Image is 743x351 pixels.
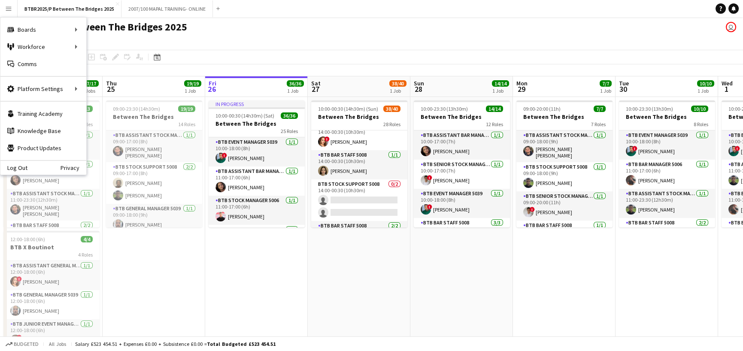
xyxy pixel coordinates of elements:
span: 19/19 [178,106,195,112]
span: 29 [515,84,528,94]
span: 4 Roles [78,251,93,258]
span: 10:00-00:30 (14h30m) (Sun) [318,106,378,112]
span: 38/40 [383,106,400,112]
h3: Between The Bridges [414,113,510,121]
app-job-card: 10:00-00:30 (14h30m) (Sun)38/40Between The Bridges28 Roles13:30-23:00 (9h30m)[PERSON_NAME]BTB Ass... [311,100,407,227]
span: 25 [105,84,117,94]
div: 1 Job [287,88,303,94]
app-card-role: BTB Assistant Stock Manager 50061/109:00-17:00 (8h)[PERSON_NAME] [PERSON_NAME] [106,130,202,162]
div: 1 Job [185,88,201,94]
a: Product Updates [0,139,86,157]
span: ! [17,276,22,281]
div: Platform Settings [0,80,86,97]
span: 17/17 [82,80,99,87]
span: 38/40 [389,80,406,87]
div: 1 Job [698,88,714,94]
a: Knowledge Base [0,122,86,139]
span: 7/7 [594,106,606,112]
app-card-role: BTB Event Manager 50391/110:00-18:00 (8h)![PERSON_NAME] [619,130,715,160]
span: 10/10 [697,80,714,87]
span: ! [427,175,432,180]
span: 12:00-18:00 (6h) [10,236,45,242]
app-card-role: BTB Assistant Stock Manager 50061/111:00-23:30 (12h30m)[PERSON_NAME] [PERSON_NAME] [3,189,100,221]
span: 8 Roles [694,121,708,127]
h1: BTBR2025/P Between The Bridges 2025 [7,21,187,33]
a: Privacy [61,164,86,171]
app-job-card: In progress10:00-00:30 (14h30m) (Sat)36/36Between The Bridges25 RolesBTB Event Manager 50391/110:... [209,100,305,227]
span: Budgeted [14,341,39,347]
app-job-card: 09:00-20:00 (11h)7/7Between The Bridges7 RolesBTB Assistant Stock Manager 50061/109:00-18:00 (9h)... [516,100,613,227]
app-card-role: BTB Stock support 50081/109:00-18:00 (9h)[PERSON_NAME] [516,162,613,191]
div: In progress [209,100,305,107]
span: Tue [619,79,629,87]
a: Log Out [0,164,27,171]
span: 14/14 [492,80,509,87]
span: 28 Roles [383,121,400,127]
span: 30 [618,84,629,94]
span: ! [735,146,740,151]
app-job-card: 10:00-23:30 (13h30m)10/10Between The Bridges8 RolesBTB Event Manager 50391/110:00-18:00 (8h)![PER... [619,100,715,227]
h3: Between The Bridges [516,113,613,121]
app-job-card: 10:00-23:30 (13h30m)14/14Between The Bridges12 RolesBTB Assistant Bar Manager 50061/110:00-17:00 ... [414,100,510,227]
span: Wed [722,79,733,87]
span: Mon [516,79,528,87]
h3: Between The Bridges [619,113,715,121]
span: 1 [720,84,733,94]
span: Total Budgeted £523 454.51 [207,341,276,347]
app-card-role: BTB Bar Staff 50083/310:30-17:30 (7h) [414,218,510,272]
span: 14 Roles [178,121,195,127]
button: BTBR2025/P Between The Bridges 2025 [18,0,121,17]
app-card-role: BTB Bar Staff 50081/1 [209,225,305,254]
span: ! [324,136,330,142]
div: 1 Job [492,88,509,94]
span: ! [530,207,535,212]
app-card-role: BTB Junior Event Manager 50391/112:00-18:00 (6h)![PERSON_NAME] [3,319,100,348]
span: 36/36 [281,112,298,119]
span: 4/4 [81,236,93,242]
div: Salary £523 454.51 + Expenses £0.00 + Subsistence £0.00 = [75,341,276,347]
span: Sun [414,79,424,87]
span: 10:00-23:30 (13h30m) [626,106,673,112]
app-card-role: BTB Assistant Bar Manager 50061/111:00-17:00 (6h)[PERSON_NAME] [209,166,305,196]
app-card-role: BTB Bar Staff 50082/2 [3,221,100,262]
span: 19/19 [184,80,201,87]
span: 09:00-23:30 (14h30m) [113,106,160,112]
span: 26 [207,84,216,94]
span: 36/36 [287,80,304,87]
div: Boards [0,21,86,38]
h3: Between The Bridges [106,113,202,121]
a: Training Academy [0,105,86,122]
span: 7/7 [600,80,612,87]
app-card-role: BTB Senior Stock Manager 50061/109:00-20:00 (11h)![PERSON_NAME] [516,191,613,221]
span: 28 [412,84,424,94]
span: All jobs [47,341,68,347]
app-card-role: BTB Senior Stock Manager 50061/110:00-17:00 (7h)![PERSON_NAME] [414,160,510,189]
span: 10:00-00:30 (14h30m) (Sat) [215,112,274,119]
span: ! [17,335,22,340]
app-card-role: BTB Assistant General Manager 50061/114:00-00:30 (10h30m)![PERSON_NAME] [311,121,407,150]
span: 12 Roles [486,121,503,127]
app-card-role: BTB Event Manager 50391/110:00-18:00 (8h)![PERSON_NAME] [209,137,305,166]
h3: Between The Bridges [209,120,305,127]
span: 10:00-23:30 (13h30m) [421,106,468,112]
app-card-role: BTB Assistant Stock Manager 50061/109:00-18:00 (9h)[PERSON_NAME] [PERSON_NAME] [516,130,613,162]
app-card-role: BTB Event Manager 50391/110:00-18:00 (8h)![PERSON_NAME] [414,189,510,218]
div: 1 Job [600,88,611,94]
div: Workforce [0,38,86,55]
app-card-role: BTB Stock support 50080/214:00-00:30 (10h30m) [311,179,407,221]
h3: BTB X Boutinot [3,243,100,251]
span: ! [632,146,637,151]
div: 09:00-23:30 (14h30m)19/19Between The Bridges14 RolesBTB Assistant Stock Manager 50061/109:00-17:0... [106,100,202,227]
span: 7 Roles [591,121,606,127]
app-card-role: BTB Stock support 50082/209:00-17:00 (8h)[PERSON_NAME][PERSON_NAME] [106,162,202,204]
div: 2 Jobs [82,88,98,94]
span: ! [427,204,432,209]
span: 09:00-20:00 (11h) [523,106,561,112]
span: 14/14 [486,106,503,112]
button: Budgeted [4,339,40,349]
span: Fri [209,79,216,87]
